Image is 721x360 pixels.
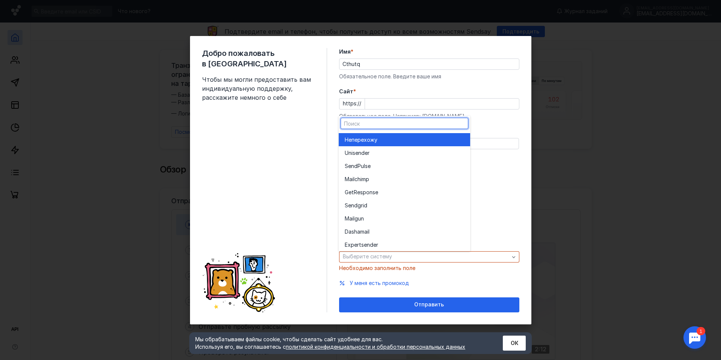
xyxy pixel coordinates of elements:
span: перехожу [351,136,377,144]
div: Обязательное поле. Например: [DOMAIN_NAME] [339,112,519,120]
span: p [366,175,369,183]
span: Mail [345,215,354,222]
span: Выберите систему [343,253,392,259]
span: id [363,202,367,209]
span: l [368,228,370,235]
div: Обязательное поле. Введите ваше имя [339,73,519,80]
button: Unisender [339,146,470,159]
span: Ex [345,241,351,249]
span: SendPuls [345,162,368,170]
span: Отправить [414,301,444,308]
div: Необходимо заполнить поле [339,264,519,272]
span: r [368,149,370,157]
span: Cайт [339,88,353,95]
span: Mailchim [345,175,366,183]
button: GetResponse [339,186,470,199]
button: ОК [503,336,526,351]
span: Не [345,136,351,144]
button: Expertsender [339,238,470,251]
button: Mailchimp [339,172,470,186]
button: SendPulse [339,159,470,172]
span: etResponse [348,189,378,196]
button: У меня есть промокод [350,279,409,287]
button: Отправить [339,297,519,312]
div: Мы обрабатываем файлы cookie, чтобы сделать сайт удобнее для вас. Используя его, вы соглашаетесь c [195,336,484,351]
button: Dashamail [339,225,470,238]
span: Добро пожаловать в [GEOGRAPHIC_DATA] [202,48,315,69]
div: 1 [17,4,26,13]
button: Mailgun [339,212,470,225]
span: Имя [339,48,351,55]
span: Unisende [345,149,368,157]
span: У меня есть промокод [350,280,409,286]
div: grid [339,131,470,251]
button: Неперехожу [339,133,470,146]
span: pertsender [351,241,378,249]
button: Выберите систему [339,251,519,262]
span: e [368,162,371,170]
span: G [345,189,348,196]
button: Sendgrid [339,199,470,212]
span: Dashamai [345,228,368,235]
span: Sendgr [345,202,363,209]
span: gun [354,215,364,222]
a: политикой конфиденциальности и обработки персональных данных [286,343,465,350]
input: Поиск [341,118,468,129]
span: Чтобы мы могли предоставить вам индивидуальную поддержку, расскажите немного о себе [202,75,315,102]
